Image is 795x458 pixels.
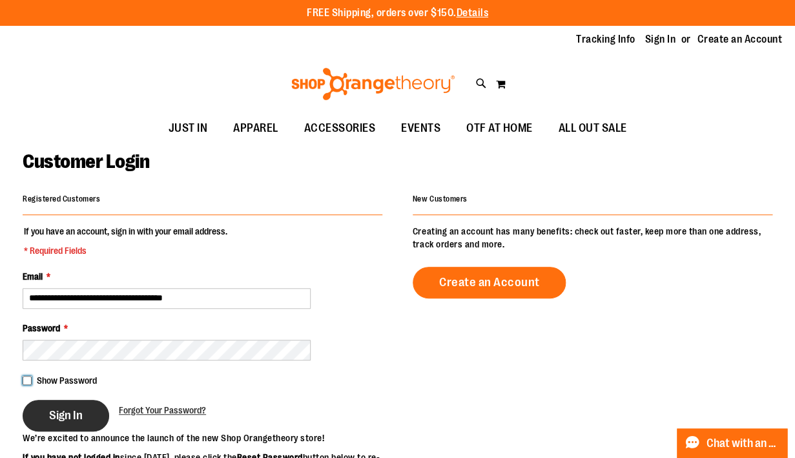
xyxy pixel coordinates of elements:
[677,428,788,458] button: Chat with an Expert
[707,437,780,450] span: Chat with an Expert
[413,267,566,298] a: Create an Account
[119,404,206,417] a: Forgot Your Password?
[23,271,43,282] span: Email
[24,244,227,257] span: * Required Fields
[697,32,783,47] a: Create an Account
[413,194,468,203] strong: New Customers
[23,225,229,257] legend: If you have an account, sign in with your email address.
[119,405,206,415] span: Forgot Your Password?
[23,432,398,444] p: We’re excited to announce the launch of the new Shop Orangetheory store!
[23,323,60,333] span: Password
[413,225,772,251] p: Creating an account has many benefits: check out faster, keep more than one address, track orders...
[37,375,97,386] span: Show Password
[304,114,376,143] span: ACCESSORIES
[23,400,109,432] button: Sign In
[233,114,278,143] span: APPAREL
[401,114,440,143] span: EVENTS
[645,32,676,47] a: Sign In
[307,6,488,21] p: FREE Shipping, orders over $150.
[559,114,627,143] span: ALL OUT SALE
[289,68,457,100] img: Shop Orangetheory
[466,114,533,143] span: OTF AT HOME
[49,408,83,422] span: Sign In
[169,114,208,143] span: JUST IN
[576,32,635,47] a: Tracking Info
[23,151,149,172] span: Customer Login
[439,275,540,289] span: Create an Account
[456,7,488,19] a: Details
[23,194,100,203] strong: Registered Customers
